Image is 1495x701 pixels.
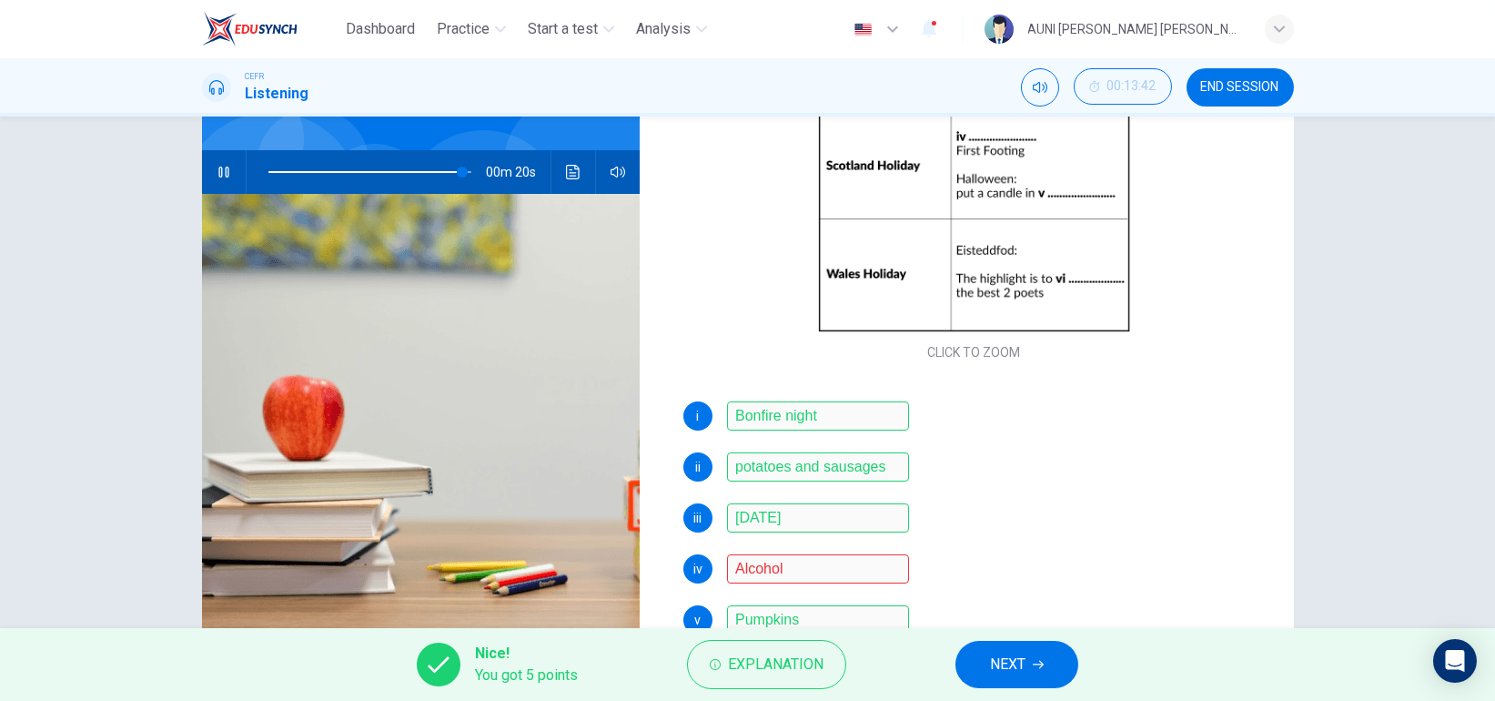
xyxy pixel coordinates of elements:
[528,18,598,40] span: Start a test
[985,15,1014,44] img: Profile picture
[1201,80,1279,95] span: END SESSION
[520,13,621,46] button: Start a test
[246,70,265,83] span: CEFR
[1074,68,1172,105] button: 00:13:42
[475,665,578,686] span: You got 5 points
[475,643,578,665] span: Nice!
[437,18,490,40] span: Practice
[990,652,1025,677] span: NEXT
[695,614,702,626] span: v
[1028,18,1243,40] div: AUNI [PERSON_NAME] [PERSON_NAME]
[695,461,701,473] span: ii
[429,13,513,46] button: Practice
[693,563,702,575] span: iv
[727,554,909,584] input: new years eve; new year's eve
[852,23,874,36] img: en
[955,641,1078,688] button: NEXT
[338,13,422,46] button: Dashboard
[1433,639,1477,683] div: Open Intercom Messenger
[694,512,702,524] span: iii
[728,652,823,677] span: Explanation
[727,605,909,635] input: pumpkins; pumpkin
[687,640,846,689] button: Explanation
[636,18,691,40] span: Analysis
[1187,68,1294,107] button: END SESSION
[202,11,298,47] img: EduSynch logo
[202,11,339,47] a: EduSynch logo
[1021,68,1059,107] div: Mute
[727,401,909,431] input: bonfire night
[246,83,309,105] h1: Listening
[727,452,909,482] input: potatoes and sausages; sausages and potatoes; potatoes & sausages; sausages and potatoes
[629,13,714,46] button: Analysis
[1107,79,1157,94] span: 00:13:42
[727,503,909,533] input: March 17th; March 17; 17 March; 17th March; 17 of March; 17th of March
[486,150,551,194] span: 00m 20s
[346,18,415,40] span: Dashboard
[697,410,700,422] span: i
[202,194,641,637] img: British Holidays
[559,150,588,194] button: Click to see the audio transcription
[1074,68,1172,107] div: Hide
